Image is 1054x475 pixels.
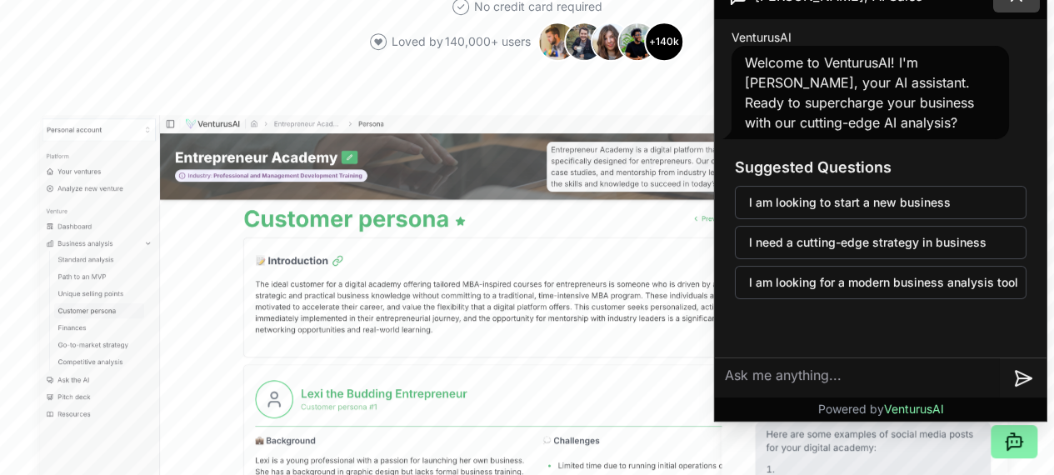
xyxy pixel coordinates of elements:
button: I need a cutting-edge strategy in business [735,226,1027,259]
button: I am looking to start a new business [735,186,1027,219]
img: Avatar 3 [591,22,631,62]
img: Avatar 1 [537,22,577,62]
span: VenturusAI [883,402,943,416]
p: Powered by [817,401,943,417]
img: Avatar 4 [617,22,657,62]
span: VenturusAI [732,29,792,46]
img: Avatar 2 [564,22,604,62]
button: I am looking for a modern business analysis tool [735,266,1027,299]
span: Welcome to VenturusAI! I'm [PERSON_NAME], your AI assistant. Ready to supercharge your business w... [745,54,974,131]
h3: Suggested Questions [735,156,1027,179]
